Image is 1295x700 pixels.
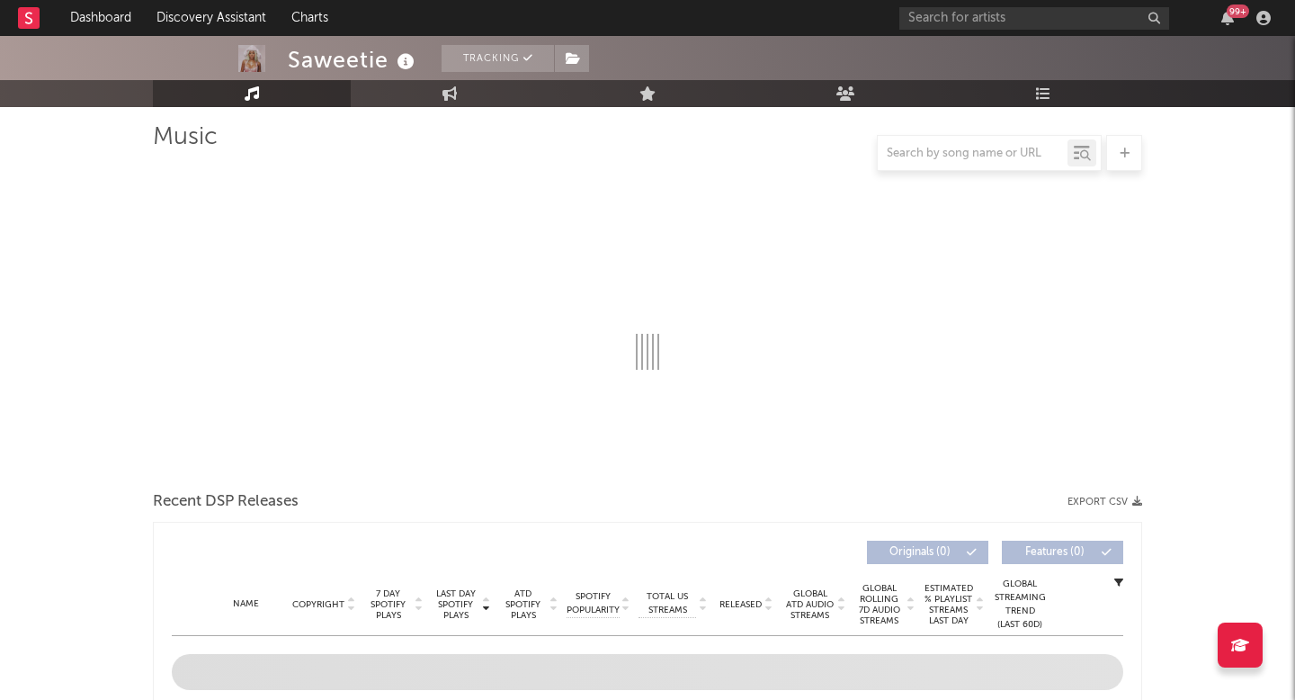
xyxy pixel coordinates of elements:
span: Total US Streams [639,590,696,617]
span: Recent DSP Releases [153,491,299,513]
span: Copyright [292,599,344,610]
span: Estimated % Playlist Streams Last Day [924,583,973,626]
span: Last Day Spotify Plays [432,588,479,621]
span: Global ATD Audio Streams [785,588,835,621]
div: Global Streaming Trend (Last 60D) [993,578,1047,632]
div: Name [208,597,283,611]
span: Features ( 0 ) [1014,547,1096,558]
span: 7 Day Spotify Plays [364,588,412,621]
button: Features(0) [1002,541,1123,564]
input: Search by song name or URL [878,147,1067,161]
button: Export CSV [1067,497,1142,507]
div: Saweetie [288,45,419,75]
span: Global Rolling 7D Audio Streams [854,583,904,626]
input: Search for artists [899,7,1169,30]
button: Tracking [442,45,554,72]
button: Originals(0) [867,541,988,564]
span: Originals ( 0 ) [879,547,961,558]
span: Spotify Popularity [567,590,620,617]
div: 99 + [1227,4,1249,18]
span: ATD Spotify Plays [499,588,547,621]
span: Released [719,599,762,610]
button: 99+ [1221,11,1234,25]
span: Music [153,127,218,148]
